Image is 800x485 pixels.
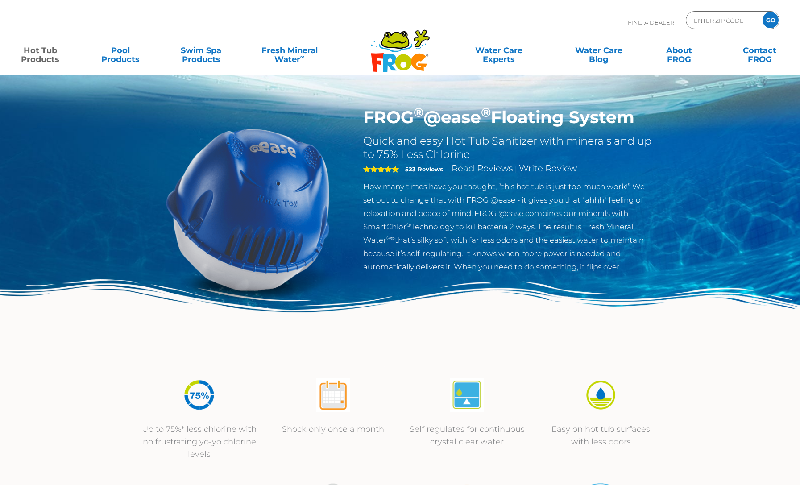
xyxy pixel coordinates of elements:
sup: ® [481,104,491,120]
sup: ® [414,104,423,120]
a: AboutFROG [648,41,710,59]
p: Up to 75%* less chlorine with no frustrating yo-yo chlorine levels [141,423,257,460]
sup: ∞ [300,53,305,60]
img: hot-tub-product-atease-system.png [146,107,350,311]
a: ContactFROG [729,41,791,59]
a: Hot TubProducts [9,41,71,59]
a: Water CareBlog [568,41,630,59]
img: atease-icon-shock-once [316,378,350,412]
img: icon-atease-75percent-less [182,378,216,412]
a: Write Review [519,163,577,174]
sup: ® [406,221,411,228]
a: Water CareExperts [448,41,550,59]
a: Read Reviews [452,163,513,174]
h2: Quick and easy Hot Tub Sanitizer with minerals and up to 75% Less Chlorine [363,134,655,161]
span: | [515,165,517,173]
p: Shock only once a month [275,423,391,435]
span: 5 [363,166,399,173]
p: How many times have you thought, “this hot tub is just too much work!” We set out to change that ... [363,180,655,274]
p: Self regulates for continuous crystal clear water [409,423,525,448]
sup: ®∞ [386,235,395,241]
a: PoolProducts [89,41,152,59]
a: Fresh MineralWater∞ [250,41,328,59]
p: Find A Dealer [628,11,674,33]
img: atease-icon-self-regulates [450,378,484,412]
input: GO [763,12,779,28]
img: Frog Products Logo [366,18,435,72]
img: icon-atease-easy-on [584,378,618,412]
h1: FROG @ease Floating System [363,107,655,128]
strong: 523 Reviews [405,166,443,173]
a: Swim SpaProducts [170,41,232,59]
p: Easy on hot tub surfaces with less odors [543,423,659,448]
